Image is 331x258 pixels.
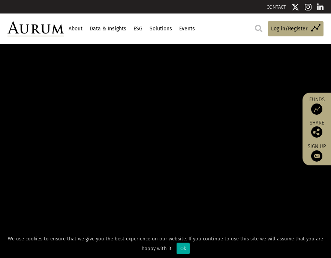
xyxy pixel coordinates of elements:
[177,243,190,254] div: Ok
[311,103,322,115] img: Access Funds
[268,21,324,36] a: Log in/Register
[148,22,173,35] a: Solutions
[306,143,327,162] a: Sign up
[67,22,83,35] a: About
[306,96,327,115] a: Funds
[306,120,327,138] div: Share
[7,21,64,37] img: Aurum
[317,3,324,11] img: Linkedin icon
[178,22,196,35] a: Events
[267,4,286,10] a: CONTACT
[292,3,299,11] img: Twitter icon
[311,126,322,138] img: Share this post
[255,25,262,32] img: search.svg
[271,25,307,33] span: Log in/Register
[311,150,322,162] img: Sign up to our newsletter
[305,3,312,11] img: Instagram icon
[132,22,143,35] a: ESG
[88,22,127,35] a: Data & Insights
